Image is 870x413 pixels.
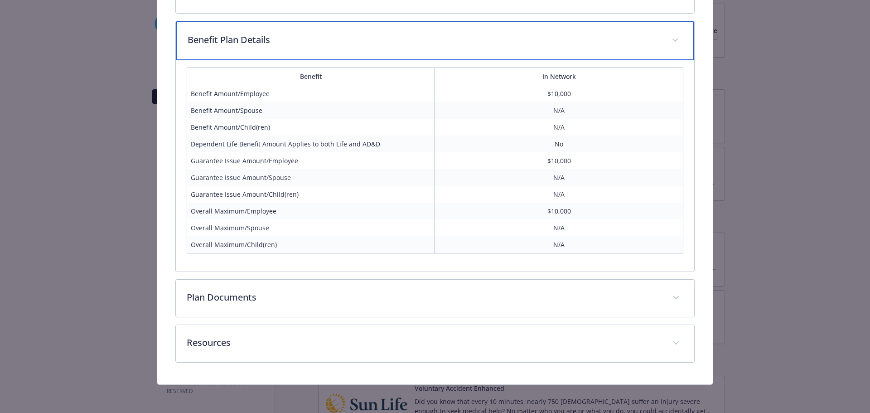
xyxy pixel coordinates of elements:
th: Benefit [187,68,435,85]
td: $10,000 [435,152,683,169]
td: Benefit Amount/Employee [187,85,435,102]
td: N/A [435,169,683,186]
td: Overall Maximum/Employee [187,203,435,219]
td: Guarantee Issue Amount/Employee [187,152,435,169]
p: Benefit Plan Details [188,33,661,47]
td: $10,000 [435,85,683,102]
td: $10,000 [435,203,683,219]
div: Plan Documents [176,280,695,317]
div: Benefit Plan Details [176,21,695,60]
div: Benefit Plan Details [176,60,695,272]
td: N/A [435,219,683,236]
p: Plan Documents [187,291,662,304]
p: Resources [187,336,662,350]
td: Benefit Amount/Child(ren) [187,119,435,136]
td: Overall Maximum/Spouse [187,219,435,236]
td: Guarantee Issue Amount/Child(ren) [187,186,435,203]
td: Benefit Amount/Spouse [187,102,435,119]
th: In Network [435,68,683,85]
td: N/A [435,102,683,119]
div: Resources [176,325,695,362]
td: N/A [435,236,683,253]
td: No [435,136,683,152]
td: N/A [435,186,683,203]
td: Dependent Life Benefit Amount Applies to both Life and AD&D [187,136,435,152]
td: N/A [435,119,683,136]
td: Overall Maximum/Child(ren) [187,236,435,253]
td: Guarantee Issue Amount/Spouse [187,169,435,186]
